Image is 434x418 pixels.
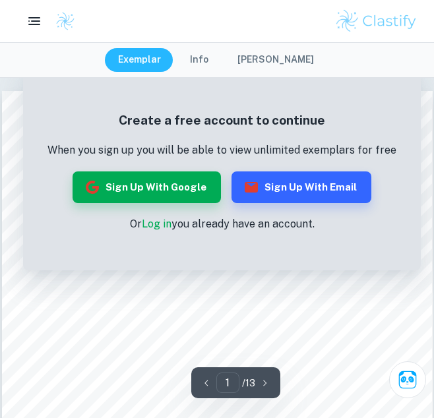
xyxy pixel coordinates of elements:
p: When you sign up you will be able to view unlimited exemplars for free [47,142,396,158]
button: Sign up with Google [73,171,221,203]
a: Log in [142,218,171,230]
button: [PERSON_NAME] [224,48,327,72]
a: Clastify logo [47,11,75,31]
img: Clastify logo [55,11,75,31]
button: Sign up with Email [232,171,371,203]
button: Info [177,48,222,72]
button: Exemplar [105,48,174,72]
button: Ask Clai [389,361,426,398]
img: Clastify logo [334,8,418,34]
p: / 13 [242,376,255,390]
h5: Create a free account to continue [47,111,396,130]
p: Or you already have an account. [47,216,396,232]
